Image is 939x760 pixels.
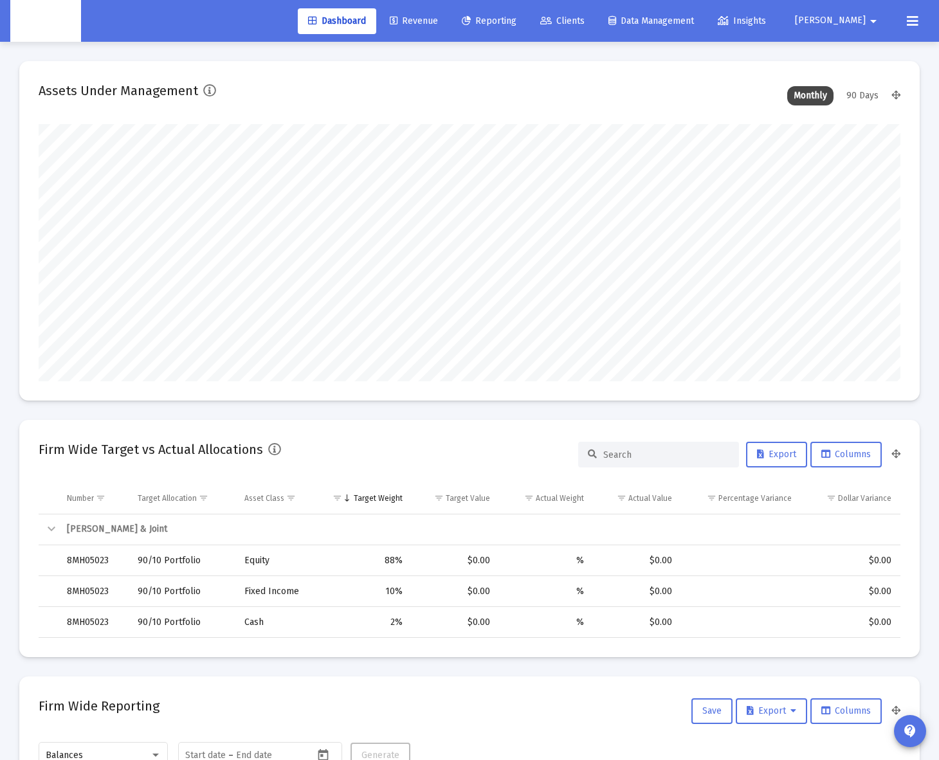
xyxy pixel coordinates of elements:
[421,585,490,598] div: $0.00
[67,493,94,503] div: Number
[390,15,438,26] span: Revenue
[524,493,534,503] span: Show filter options for column 'Actual Weight'
[736,698,807,724] button: Export
[608,15,694,26] span: Data Management
[39,483,900,638] div: Data grid
[810,616,891,629] div: $0.00
[354,493,403,503] div: Target Weight
[298,8,376,34] a: Dashboard
[787,86,834,105] div: Monthly
[462,15,516,26] span: Reporting
[58,576,129,607] td: 8MH05023
[602,554,672,567] div: $0.00
[810,554,891,567] div: $0.00
[39,439,263,460] h2: Firm Wide Target vs Actual Allocations
[434,493,444,503] span: Show filter options for column 'Target Value'
[838,493,891,503] div: Dollar Variance
[810,442,882,467] button: Columns
[67,523,891,536] div: [PERSON_NAME] & Joint
[244,493,284,503] div: Asset Class
[235,545,318,576] td: Equity
[691,698,733,724] button: Save
[58,607,129,638] td: 8MH05023
[810,698,882,724] button: Columns
[129,545,235,576] td: 90/10 Portfolio
[602,616,672,629] div: $0.00
[826,493,836,503] span: Show filter options for column 'Dollar Variance'
[718,15,766,26] span: Insights
[757,449,796,460] span: Export
[235,607,318,638] td: Cash
[96,493,105,503] span: Show filter options for column 'Number'
[821,705,871,716] span: Columns
[333,493,342,503] span: Show filter options for column 'Target Weight'
[39,696,160,716] h2: Firm Wide Reporting
[707,8,776,34] a: Insights
[593,483,681,514] td: Column Actual Value
[540,15,585,26] span: Clients
[20,8,71,34] img: Dashboard
[308,15,366,26] span: Dashboard
[821,449,871,460] span: Columns
[779,8,897,33] button: [PERSON_NAME]
[718,493,792,503] div: Percentage Variance
[508,554,584,567] div: %
[421,554,490,567] div: $0.00
[235,483,318,514] td: Column Asset Class
[138,493,197,503] div: Target Allocation
[129,607,235,638] td: 90/10 Portfolio
[318,483,411,514] td: Column Target Weight
[199,493,208,503] span: Show filter options for column 'Target Allocation'
[327,585,402,598] div: 10%
[681,483,801,514] td: Column Percentage Variance
[866,8,881,34] mat-icon: arrow_drop_down
[39,80,198,101] h2: Assets Under Management
[602,585,672,598] div: $0.00
[801,483,903,514] td: Column Dollar Variance
[129,576,235,607] td: 90/10 Portfolio
[235,576,318,607] td: Fixed Income
[840,86,885,105] div: 90 Days
[702,705,722,716] span: Save
[286,493,296,503] span: Show filter options for column 'Asset Class'
[598,8,704,34] a: Data Management
[530,8,595,34] a: Clients
[902,723,918,739] mat-icon: contact_support
[421,616,490,629] div: $0.00
[58,483,129,514] td: Column Number
[508,616,584,629] div: %
[39,514,58,545] td: Collapse
[451,8,527,34] a: Reporting
[58,545,129,576] td: 8MH05023
[628,493,672,503] div: Actual Value
[707,493,716,503] span: Show filter options for column 'Percentage Variance'
[795,15,866,26] span: [PERSON_NAME]
[446,493,490,503] div: Target Value
[508,585,584,598] div: %
[327,554,402,567] div: 88%
[617,493,626,503] span: Show filter options for column 'Actual Value'
[747,705,796,716] span: Export
[412,483,499,514] td: Column Target Value
[536,493,584,503] div: Actual Weight
[603,449,729,460] input: Search
[810,585,891,598] div: $0.00
[746,442,807,467] button: Export
[379,8,448,34] a: Revenue
[499,483,593,514] td: Column Actual Weight
[327,616,402,629] div: 2%
[129,483,235,514] td: Column Target Allocation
